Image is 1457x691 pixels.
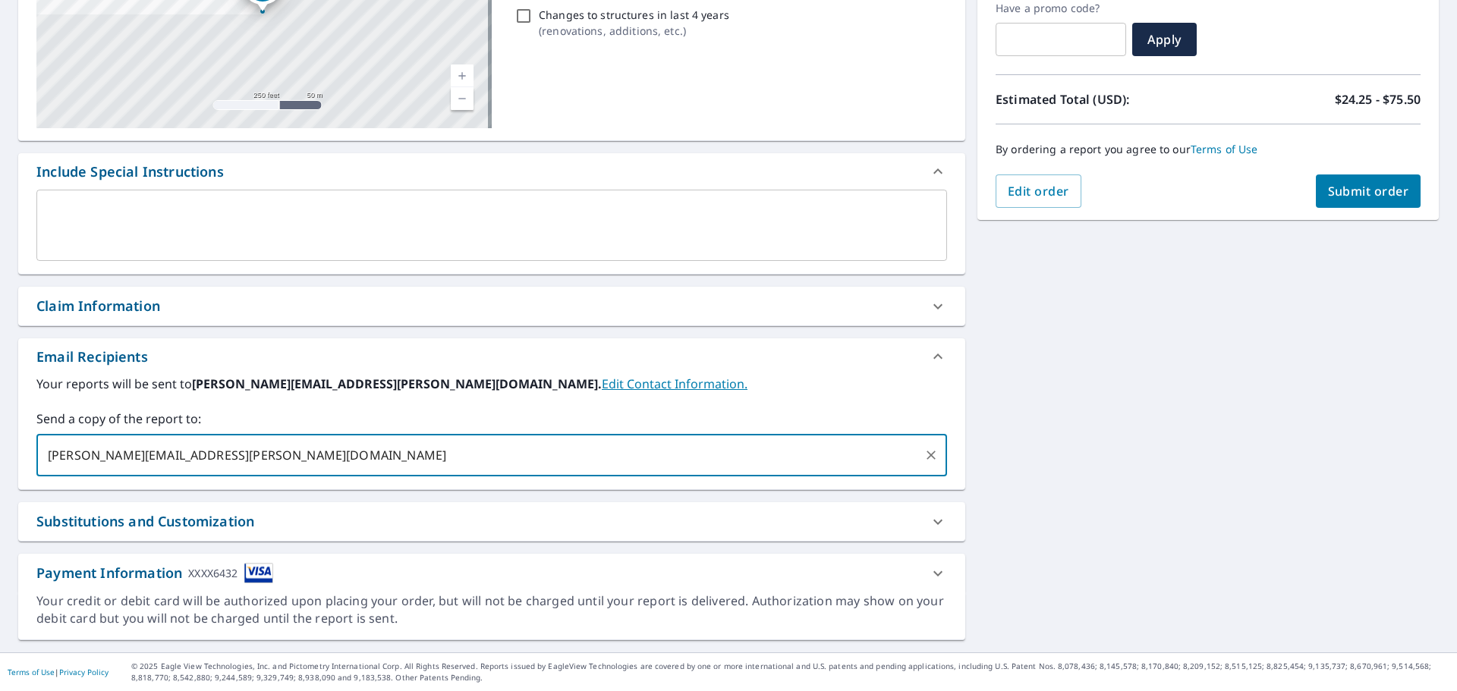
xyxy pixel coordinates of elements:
[36,375,947,393] label: Your reports will be sent to
[1191,142,1258,156] a: Terms of Use
[18,502,965,541] div: Substitutions and Customization
[18,153,965,190] div: Include Special Instructions
[451,64,474,87] a: Current Level 17, Zoom In
[1335,90,1421,108] p: $24.25 - $75.50
[192,375,602,392] b: [PERSON_NAME][EMAIL_ADDRESS][PERSON_NAME][DOMAIN_NAME].
[188,563,238,583] div: XXXX6432
[1316,174,1421,208] button: Submit order
[36,296,160,316] div: Claim Information
[539,23,729,39] p: ( renovations, additions, etc. )
[36,592,947,627] div: Your credit or debit card will be authorized upon placing your order, but will not be charged unt...
[602,375,747,392] a: EditContactInfo
[18,338,965,375] div: Email Recipients
[539,7,729,23] p: Changes to structures in last 4 years
[18,554,965,592] div: Payment InformationXXXX6432cardImage
[18,287,965,325] div: Claim Information
[244,563,273,583] img: cardImage
[1132,23,1197,56] button: Apply
[59,667,109,677] a: Privacy Policy
[36,162,224,182] div: Include Special Instructions
[36,347,148,367] div: Email Recipients
[920,444,942,466] button: Clear
[36,563,273,583] div: Payment Information
[131,661,1449,683] p: © 2025 Eagle View Technologies, Inc. and Pictometry International Corp. All Rights Reserved. Repo...
[8,667,55,677] a: Terms of Use
[1008,183,1069,199] span: Edit order
[996,174,1081,208] button: Edit order
[8,667,109,677] p: |
[36,410,947,428] label: Send a copy of the report to:
[996,143,1421,156] p: By ordering a report you agree to our
[451,87,474,110] a: Current Level 17, Zoom Out
[996,90,1208,108] p: Estimated Total (USD):
[1144,31,1185,48] span: Apply
[996,2,1126,15] label: Have a promo code?
[1328,183,1409,199] span: Submit order
[36,511,254,532] div: Substitutions and Customization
